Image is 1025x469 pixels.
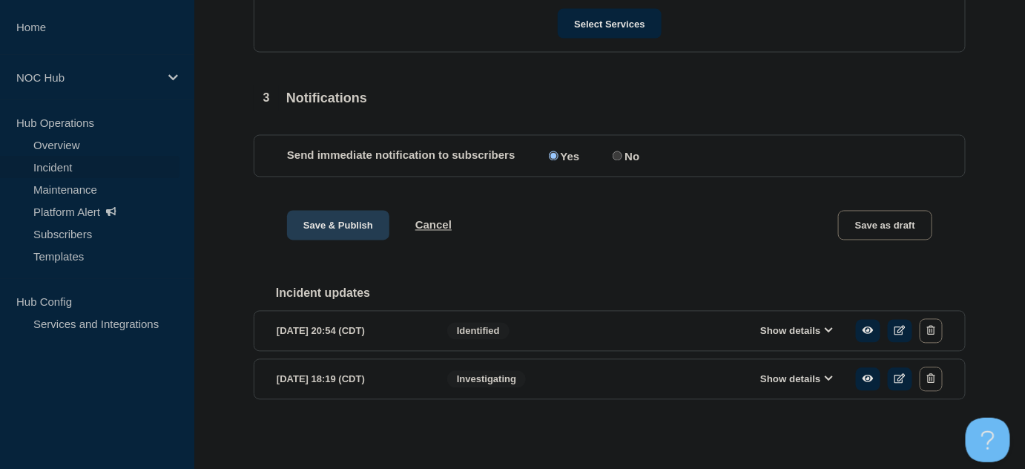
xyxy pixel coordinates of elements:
div: Send immediate notification to subscribers [287,149,932,163]
h2: Incident updates [276,287,966,301]
label: No [609,149,639,163]
div: Notifications [254,86,367,111]
button: Show details [756,325,837,338]
p: NOC Hub [16,71,159,84]
p: Send immediate notification to subscribers [287,149,515,163]
div: [DATE] 20:54 (CDT) [277,319,425,344]
span: 3 [254,86,279,111]
button: Select Services [558,9,661,39]
label: Yes [545,149,580,163]
iframe: Help Scout Beacon - Open [966,418,1010,462]
span: Identified [447,323,510,340]
button: Show details [756,373,837,386]
span: Investigating [447,371,526,388]
input: No [613,151,622,161]
button: Save as draft [838,211,932,240]
div: [DATE] 18:19 (CDT) [277,367,425,392]
button: Save & Publish [287,211,389,240]
input: Yes [549,151,558,161]
button: Cancel [415,219,452,232]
